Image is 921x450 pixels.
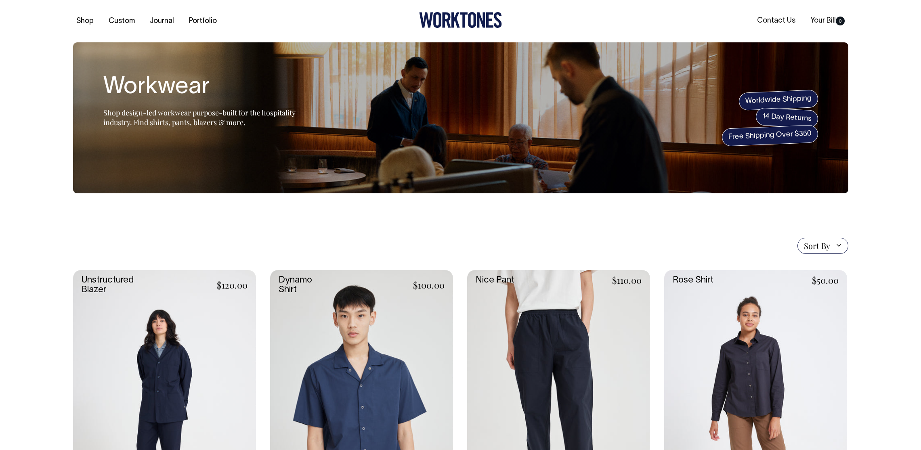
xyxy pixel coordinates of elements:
span: Worldwide Shipping [738,90,818,111]
span: 14 Day Returns [755,107,818,128]
a: Portfolio [186,15,220,28]
a: Custom [105,15,138,28]
a: Contact Us [754,14,799,27]
a: Journal [147,15,177,28]
span: Free Shipping Over $350 [722,125,818,147]
h1: Workwear [103,75,305,100]
a: Your Bill0 [807,14,848,27]
span: Sort By [804,241,830,251]
span: Shop design-led workwear purpose-built for the hospitality industry. Find shirts, pants, blazers ... [103,108,296,127]
span: 0 [836,17,845,25]
a: Shop [73,15,97,28]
